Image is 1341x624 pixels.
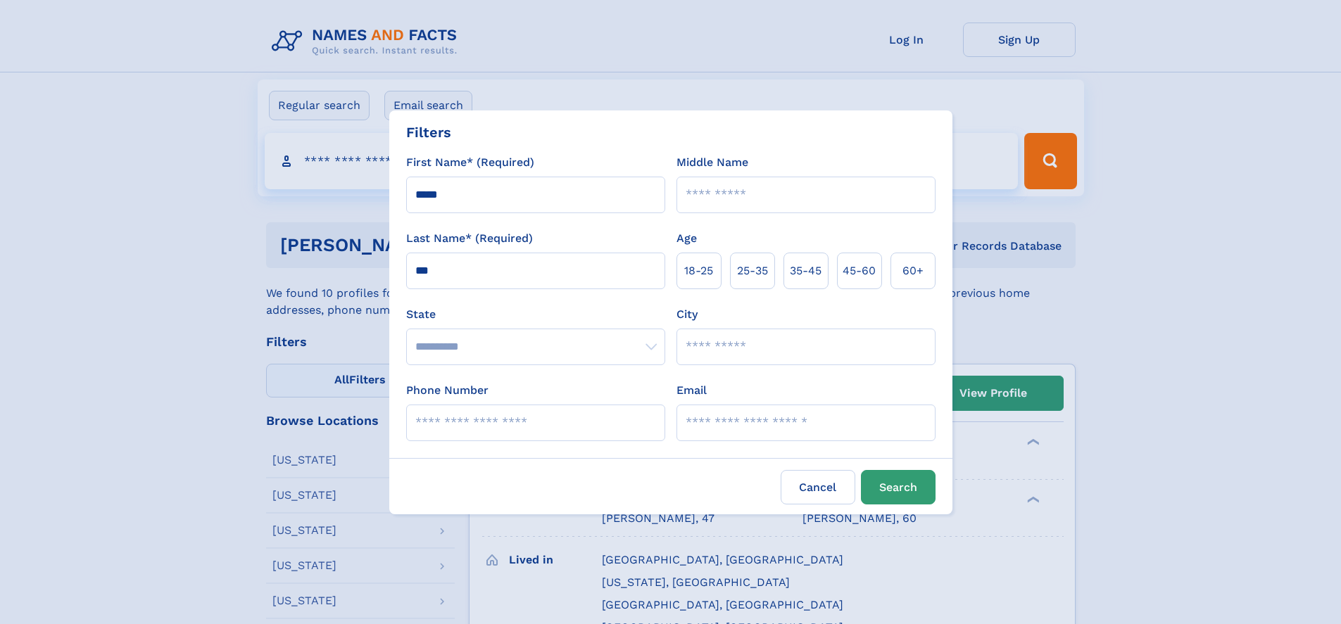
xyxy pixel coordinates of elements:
button: Search [861,470,936,504]
span: 45‑60 [843,262,876,279]
span: 60+ [902,262,924,279]
label: Age [676,230,697,247]
label: Email [676,382,707,399]
label: Phone Number [406,382,489,399]
label: Last Name* (Required) [406,230,533,247]
span: 18‑25 [684,262,713,279]
div: Filters [406,122,451,143]
label: State [406,306,665,323]
label: Cancel [781,470,855,504]
label: Middle Name [676,154,748,171]
label: First Name* (Required) [406,154,534,171]
label: City [676,306,698,323]
span: 35‑45 [790,262,821,279]
span: 25‑35 [737,262,768,279]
